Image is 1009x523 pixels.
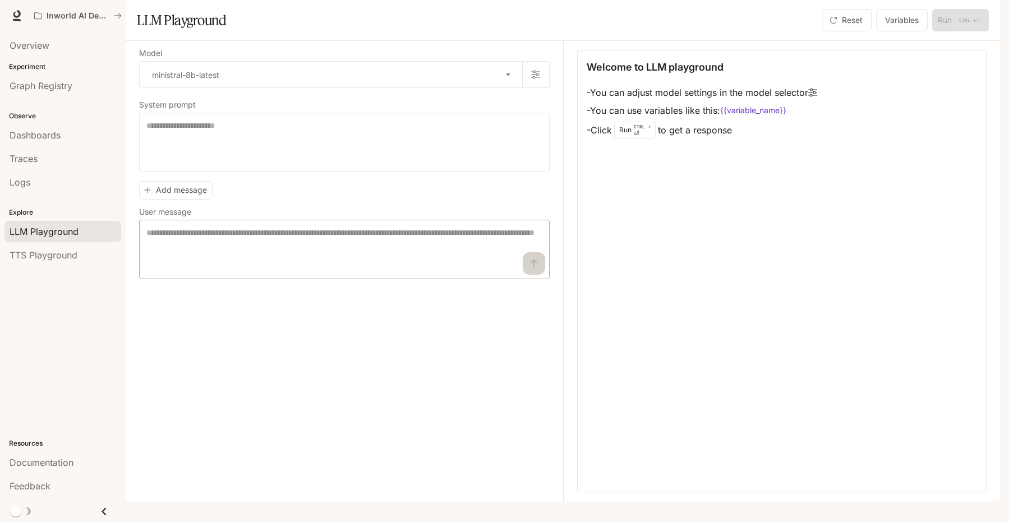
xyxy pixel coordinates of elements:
code: {{variable_name}} [720,105,786,116]
p: User message [139,208,191,216]
li: - Click to get a response [587,119,817,141]
h1: LLM Playground [137,9,226,31]
button: Reset [823,9,872,31]
p: Welcome to LLM playground [587,59,724,75]
li: - You can adjust model settings in the model selector [587,84,817,101]
p: ministral-8b-latest [152,69,219,81]
p: Model [139,49,162,57]
div: ministral-8b-latest [140,62,522,87]
p: CTRL + [634,123,651,130]
p: System prompt [139,101,196,109]
button: Add message [139,181,213,200]
p: Inworld AI Demos [47,11,109,21]
button: All workspaces [29,4,127,27]
li: - You can use variables like this: [587,101,817,119]
div: Run [614,122,656,138]
button: Variables [876,9,928,31]
p: ⏎ [634,123,651,137]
